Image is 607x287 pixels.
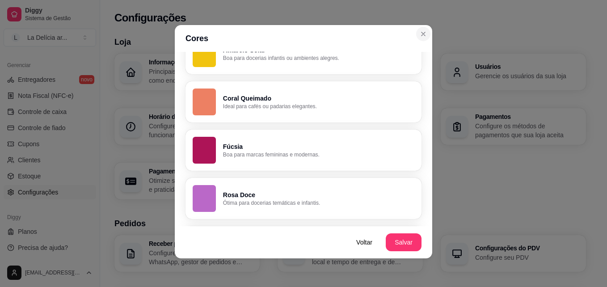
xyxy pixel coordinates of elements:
button: Voltar [346,233,382,251]
p: Coral Queimado [223,94,414,103]
p: Rosa Doce [223,190,414,199]
button: Salvar [386,233,422,251]
header: Cores [175,25,432,52]
button: Rosa DoceÓtima para docerias temáticas e infantis. [185,178,422,219]
button: Coral QueimadoIdeal para cafés ou padarias elegantes. [185,81,422,122]
button: Close [416,27,430,41]
p: Fúcsia [223,142,414,151]
p: Ideal para cafés ou padarias elegantes. [223,103,414,110]
p: Ótima para docerias temáticas e infantis. [223,199,414,207]
button: Amarelo SolarBoa para docerias infantis ou ambientes alegres. [185,33,422,74]
p: Boa para marcas femininas e modernas. [223,151,414,158]
p: Boa para docerias infantis ou ambientes alegres. [223,55,414,62]
button: FúcsiaBoa para marcas femininas e modernas. [185,130,422,171]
